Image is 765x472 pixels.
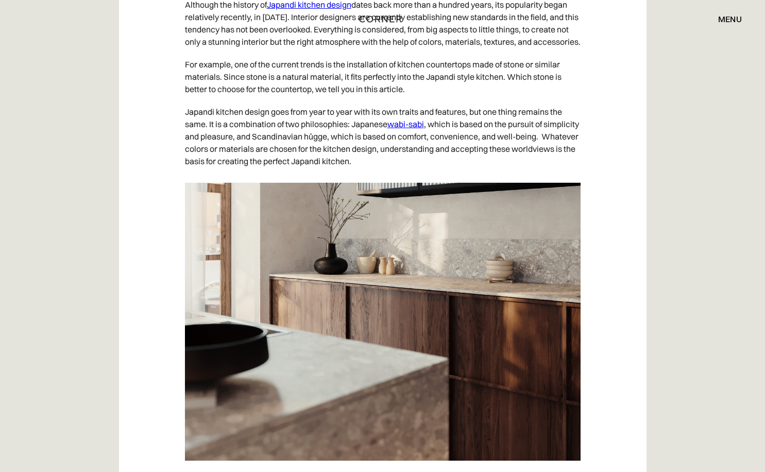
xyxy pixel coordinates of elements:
[387,119,424,129] a: wabi-sabi
[718,15,742,23] div: menu
[185,100,581,172] p: Japandi kitchen design goes from year to year with its own traits and features, but one thing rem...
[708,10,742,28] div: menu
[347,12,418,26] a: home
[185,53,581,100] p: For example, one of the current trends is the installation of kitchen countertops made of stone o...
[185,183,581,461] img: Black upper cabinets with a glass facade over the dark oak base cabinets covered with Terrazo cou...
